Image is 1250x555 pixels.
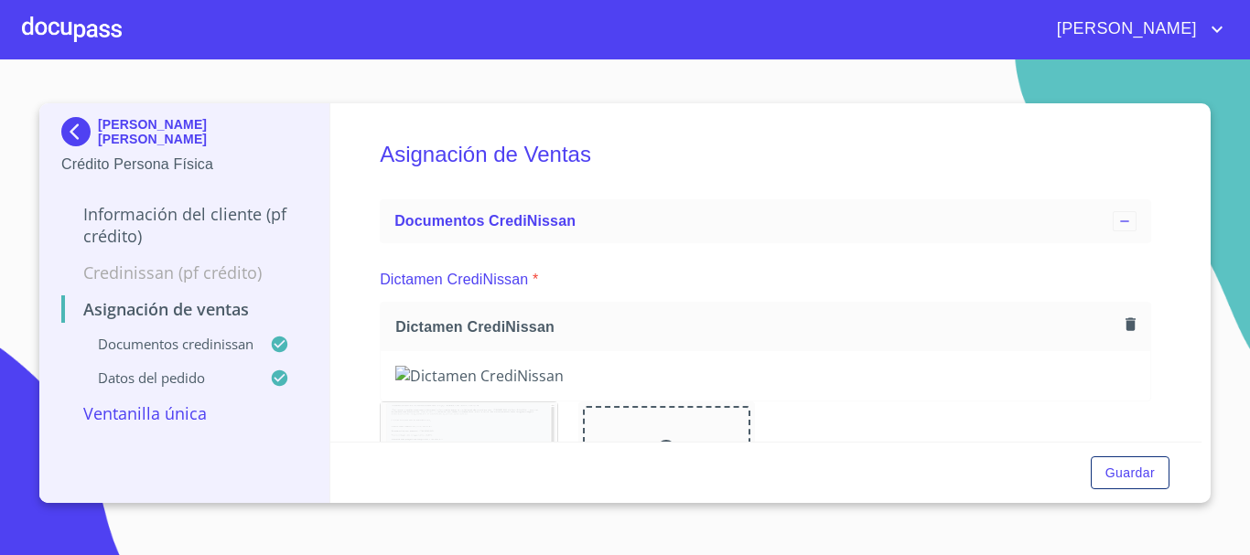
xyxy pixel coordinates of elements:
[395,366,1136,386] img: Dictamen CrediNissan
[380,117,1151,192] h5: Asignación de Ventas
[61,335,270,353] p: Documentos CrediNissan
[61,298,307,320] p: Asignación de Ventas
[1043,15,1228,44] button: account of current user
[1105,462,1155,485] span: Guardar
[61,154,307,176] p: Crédito Persona Física
[1043,15,1206,44] span: [PERSON_NAME]
[1091,456,1169,490] button: Guardar
[394,213,576,229] span: Documentos CrediNissan
[61,402,307,424] p: Ventanilla única
[98,117,307,146] p: [PERSON_NAME] [PERSON_NAME]
[395,317,1118,336] span: Dictamen CrediNissan
[380,199,1151,243] div: Documentos CrediNissan
[61,117,307,154] div: [PERSON_NAME] [PERSON_NAME]
[61,117,98,146] img: Docupass spot blue
[61,203,307,247] p: Información del cliente (PF crédito)
[380,269,528,291] p: Dictamen CrediNissan
[61,368,270,387] p: Datos del pedido
[61,261,307,283] p: Credinissan (PF crédito)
